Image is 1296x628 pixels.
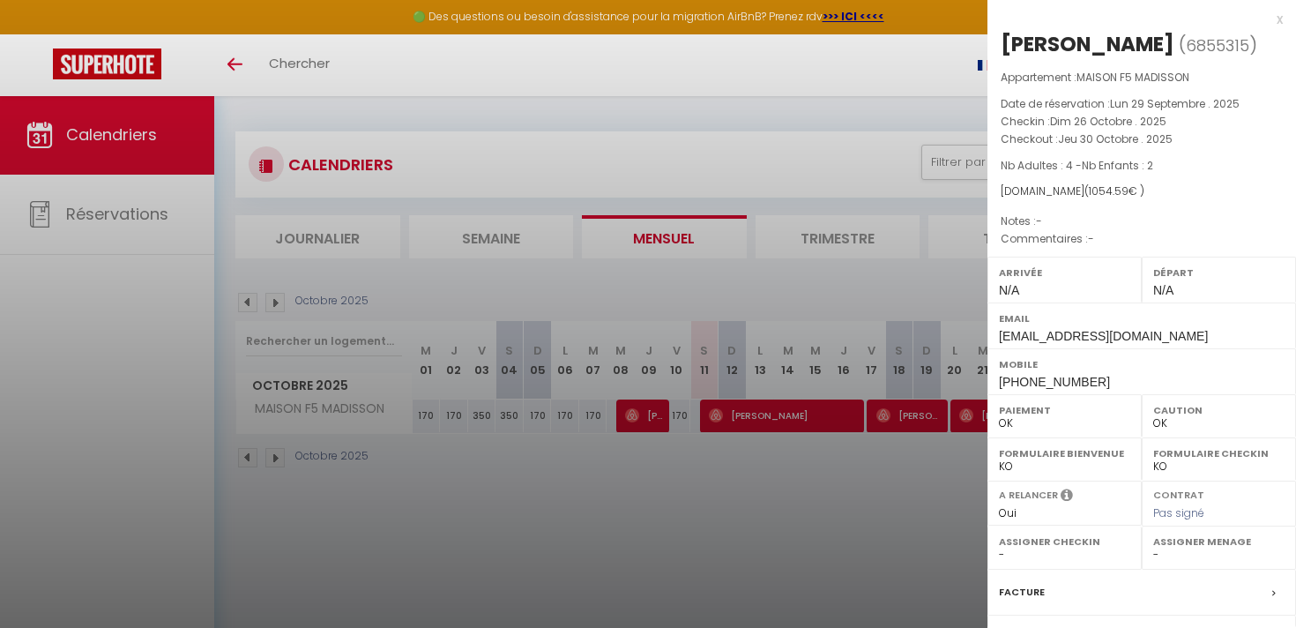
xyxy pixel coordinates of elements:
p: Checkin : [1001,113,1283,131]
span: MAISON F5 MADISSON [1076,70,1189,85]
span: 6855315 [1186,34,1249,56]
p: Appartement : [1001,69,1283,86]
label: Caution [1153,401,1285,419]
label: Formulaire Bienvenue [999,445,1130,462]
label: Mobile [999,355,1285,373]
p: Checkout : [1001,131,1283,148]
span: N/A [999,283,1019,297]
span: Lun 29 Septembre . 2025 [1110,96,1240,111]
label: Assigner Checkin [999,533,1130,550]
span: 1054.59 [1089,183,1128,198]
span: [EMAIL_ADDRESS][DOMAIN_NAME] [999,329,1208,343]
span: Jeu 30 Octobre . 2025 [1058,131,1173,146]
p: Notes : [1001,213,1283,230]
label: A relancer [999,488,1058,503]
label: Contrat [1153,488,1204,499]
span: ( ) [1179,33,1257,57]
span: Dim 26 Octobre . 2025 [1050,114,1166,129]
span: N/A [1153,283,1173,297]
p: Date de réservation : [1001,95,1283,113]
label: Départ [1153,264,1285,281]
p: Commentaires : [1001,230,1283,248]
span: ( € ) [1084,183,1144,198]
i: Sélectionner OUI si vous souhaiter envoyer les séquences de messages post-checkout [1061,488,1073,507]
span: Pas signé [1153,505,1204,520]
label: Arrivée [999,264,1130,281]
span: Nb Adultes : 4 - [1001,158,1153,173]
div: [DOMAIN_NAME] [1001,183,1283,200]
label: Email [999,310,1285,327]
span: - [1088,231,1094,246]
span: Nb Enfants : 2 [1082,158,1153,173]
label: Paiement [999,401,1130,419]
span: [PHONE_NUMBER] [999,375,1110,389]
div: x [987,9,1283,30]
label: Formulaire Checkin [1153,445,1285,462]
span: - [1036,213,1042,228]
label: Facture [999,583,1045,602]
div: [PERSON_NAME] [1001,30,1174,58]
label: Assigner Menage [1153,533,1285,550]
